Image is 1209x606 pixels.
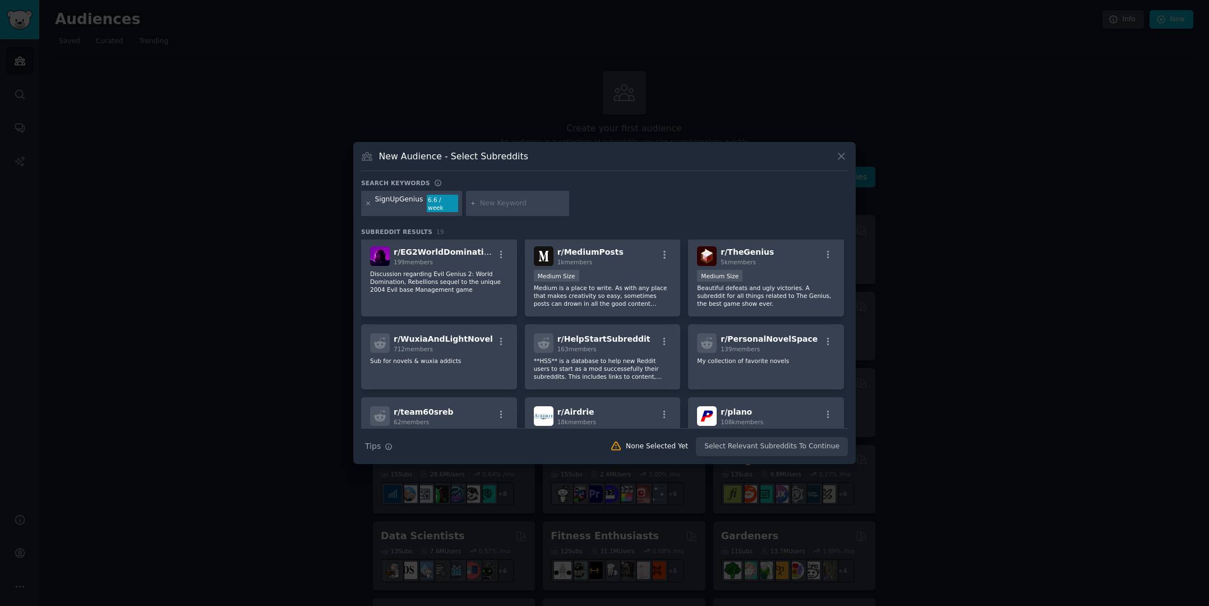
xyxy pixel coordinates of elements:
span: Tips [365,440,381,452]
span: 108k members [721,419,763,425]
span: Subreddit Results [361,228,432,236]
div: Medium Size [697,270,742,282]
span: r/ MediumPosts [557,247,624,256]
span: r/ team60sreb [394,407,454,416]
div: None Selected Yet [626,442,688,452]
input: New Keyword [480,199,565,209]
span: r/ TheGenius [721,247,774,256]
p: Sub for novels & wuxia addicts [370,357,508,365]
span: 712 members [394,346,433,352]
span: 1k members [557,259,593,265]
span: r/ WuxiaAndLightNovel [394,334,493,343]
span: r/ PersonalNovelSpace [721,334,818,343]
p: My collection of favorite novels [697,357,835,365]
h3: Search keywords [361,179,430,187]
span: r/ plano [721,407,752,416]
span: r/ HelpStartSubreddit [557,334,650,343]
div: Medium Size [534,270,579,282]
p: Medium is a place to write. As with any place that makes creativity so easy, sometimes posts can ... [534,284,672,307]
button: Tips [361,437,396,456]
span: 62 members [394,419,429,425]
span: r/ Airdrie [557,407,594,416]
img: MediumPosts [534,246,553,266]
span: 5k members [721,259,756,265]
div: SignUpGenius [375,195,423,213]
h3: New Audience - Select Subreddits [379,150,528,162]
span: 199 members [394,259,433,265]
p: **HSS** is a database to help new Reddit users to start as a mod successefully their subreddits. ... [534,357,672,380]
span: r/ EG2WorldDomination [394,247,495,256]
span: 19 [436,228,444,235]
span: 18k members [557,419,596,425]
p: Beautiful defeats and ugly victories. A subreddit for all things related to The Genius, the best ... [697,284,835,307]
img: Airdrie [534,406,553,426]
img: plano [697,406,717,426]
span: 139 members [721,346,760,352]
img: EG2WorldDomination [370,246,390,266]
span: 163 members [557,346,597,352]
img: TheGenius [697,246,717,266]
div: 6.6 / week [427,195,458,213]
p: Discussion regarding Evil Genius 2: World Domination, Rebellions sequel to the unique 2004 Evil b... [370,270,508,293]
